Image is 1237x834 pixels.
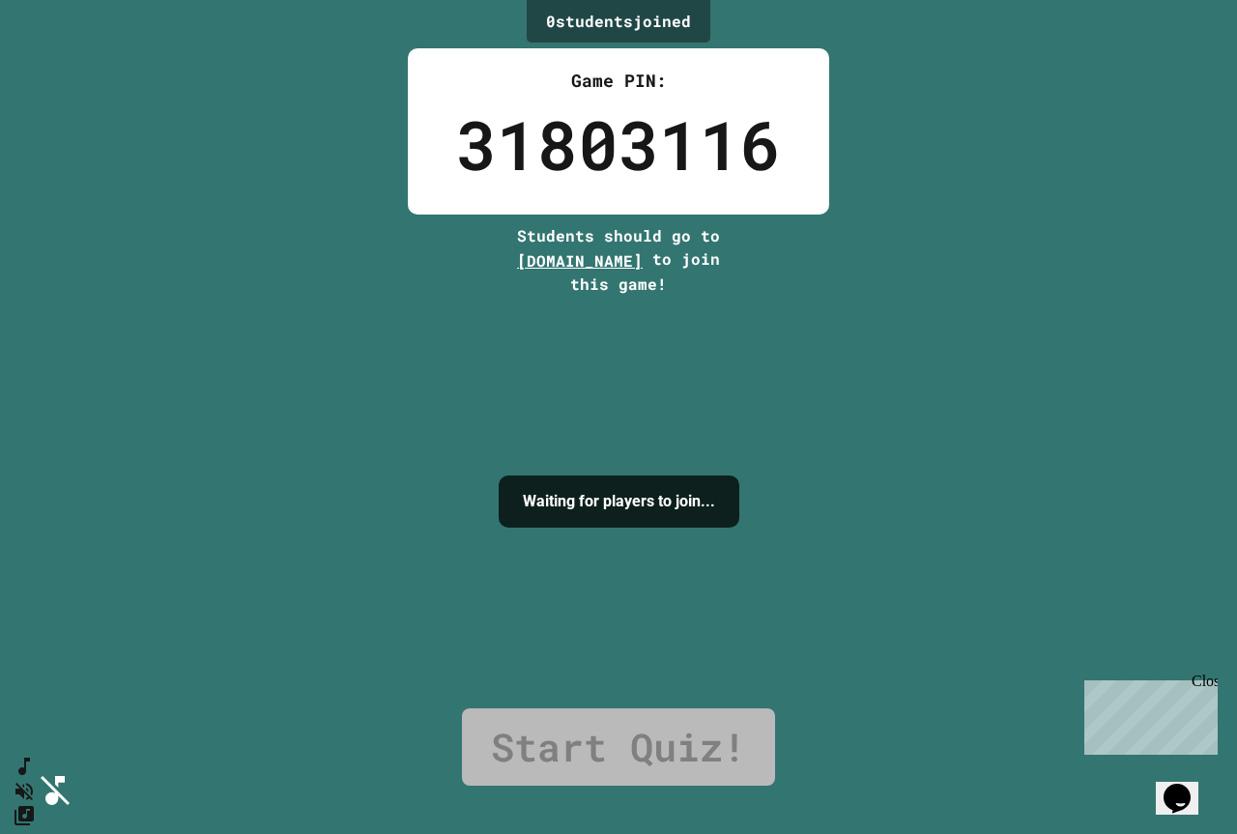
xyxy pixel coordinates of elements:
button: SpeedDial basic example [13,755,36,779]
div: Students should go to to join this game! [498,224,739,296]
h4: Waiting for players to join... [523,490,715,513]
div: Game PIN: [456,68,781,94]
iframe: chat widget [1156,757,1218,815]
div: 31803116 [456,94,781,195]
div: Chat with us now!Close [8,8,133,123]
iframe: chat widget [1077,673,1218,755]
button: Change Music [13,803,36,827]
button: Unmute music [13,779,36,803]
span: [DOMAIN_NAME] [517,250,643,271]
a: Start Quiz! [462,708,775,786]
